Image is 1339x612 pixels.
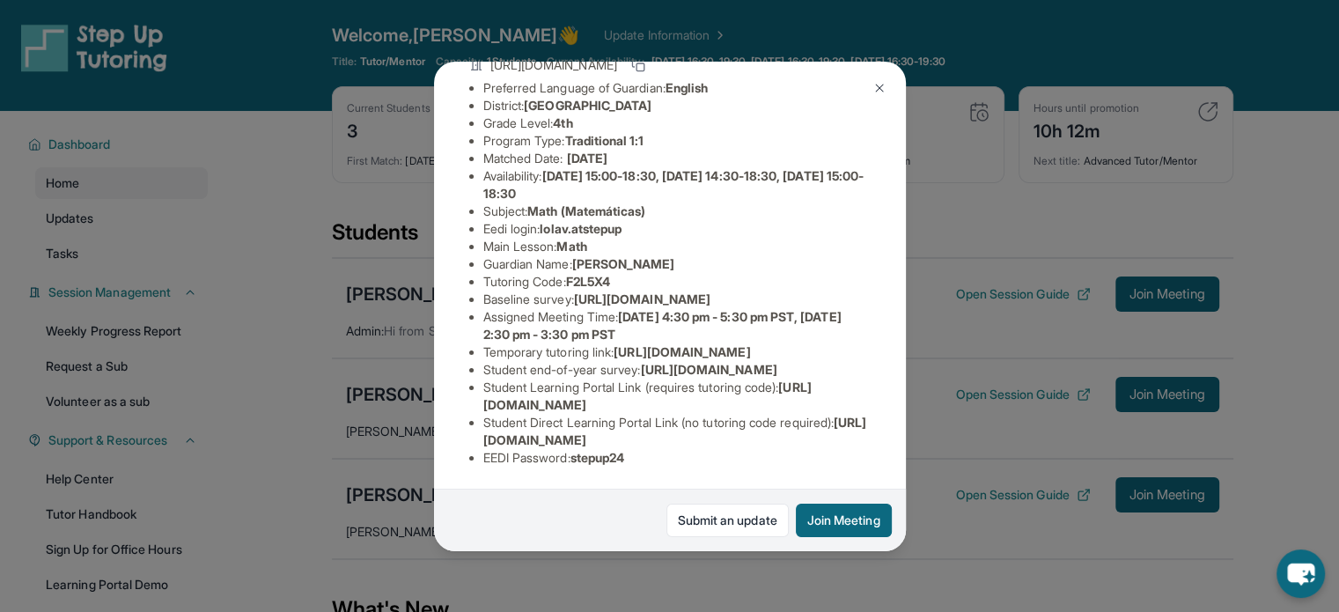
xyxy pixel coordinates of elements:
[614,344,750,359] span: [URL][DOMAIN_NAME]
[572,256,675,271] span: [PERSON_NAME]
[524,98,651,113] span: [GEOGRAPHIC_DATA]
[483,343,871,361] li: Temporary tutoring link :
[483,361,871,379] li: Student end-of-year survey :
[483,132,871,150] li: Program Type:
[483,255,871,273] li: Guardian Name :
[666,504,789,537] a: Submit an update
[483,308,871,343] li: Assigned Meeting Time :
[1276,549,1325,598] button: chat-button
[628,55,649,76] button: Copy link
[483,414,871,449] li: Student Direct Learning Portal Link (no tutoring code required) :
[553,115,572,130] span: 4th
[570,450,625,465] span: stepup24
[640,362,776,377] span: [URL][DOMAIN_NAME]
[483,379,871,414] li: Student Learning Portal Link (requires tutoring code) :
[483,167,871,203] li: Availability:
[483,449,871,467] li: EEDI Password :
[483,291,871,308] li: Baseline survey :
[564,133,644,148] span: Traditional 1:1
[483,220,871,238] li: Eedi login :
[527,203,645,218] span: Math (Matemáticas)
[666,80,709,95] span: English
[574,291,710,306] span: [URL][DOMAIN_NAME]
[483,273,871,291] li: Tutoring Code :
[483,309,842,342] span: [DATE] 4:30 pm - 5:30 pm PST, [DATE] 2:30 pm - 3:30 pm PST
[556,239,586,254] span: Math
[872,81,887,95] img: Close Icon
[483,238,871,255] li: Main Lesson :
[567,151,607,166] span: [DATE]
[540,221,622,236] span: lolav.atstepup
[483,168,864,201] span: [DATE] 15:00-18:30, [DATE] 14:30-18:30, [DATE] 15:00-18:30
[483,150,871,167] li: Matched Date:
[796,504,892,537] button: Join Meeting
[566,274,610,289] span: F2L5X4
[483,97,871,114] li: District:
[483,114,871,132] li: Grade Level:
[483,79,871,97] li: Preferred Language of Guardian:
[490,56,617,74] span: [URL][DOMAIN_NAME]
[483,203,871,220] li: Subject :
